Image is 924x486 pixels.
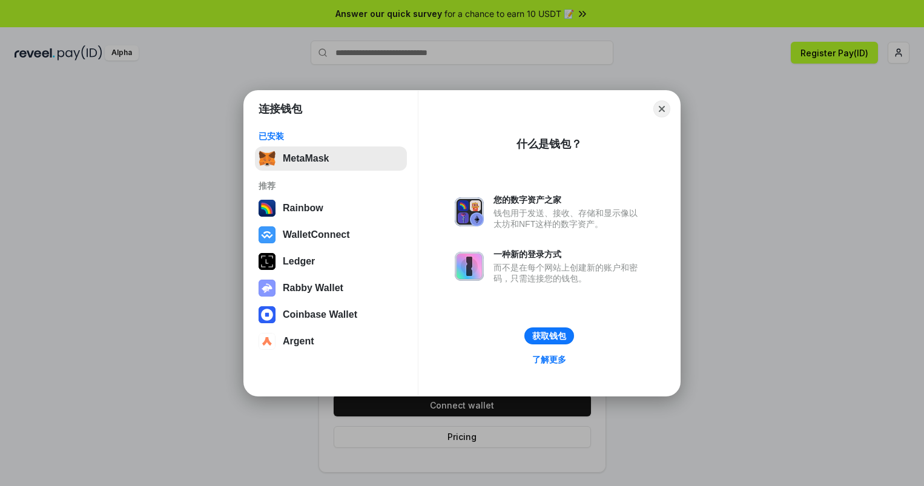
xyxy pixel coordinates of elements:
div: 而不是在每个网站上创建新的账户和密码，只需连接您的钱包。 [493,262,644,284]
div: Ledger [283,256,315,267]
div: 获取钱包 [532,330,566,341]
a: 了解更多 [525,352,573,367]
button: Rabby Wallet [255,276,407,300]
button: WalletConnect [255,223,407,247]
img: svg+xml,%3Csvg%20width%3D%2228%22%20height%3D%2228%22%20viewBox%3D%220%200%2028%2028%22%20fill%3D... [259,306,276,323]
img: svg+xml,%3Csvg%20width%3D%22120%22%20height%3D%22120%22%20viewBox%3D%220%200%20120%20120%22%20fil... [259,200,276,217]
img: svg+xml,%3Csvg%20fill%3D%22none%22%20height%3D%2233%22%20viewBox%3D%220%200%2035%2033%22%20width%... [259,150,276,167]
div: Rainbow [283,203,323,214]
button: Close [653,100,670,117]
img: svg+xml,%3Csvg%20xmlns%3D%22http%3A%2F%2Fwww.w3.org%2F2000%2Fsvg%22%20fill%3D%22none%22%20viewBox... [455,252,484,281]
img: svg+xml,%3Csvg%20width%3D%2228%22%20height%3D%2228%22%20viewBox%3D%220%200%2028%2028%22%20fill%3D... [259,226,276,243]
div: 推荐 [259,180,403,191]
button: MetaMask [255,146,407,171]
div: Argent [283,336,314,347]
button: Ledger [255,249,407,274]
img: svg+xml,%3Csvg%20width%3D%2228%22%20height%3D%2228%22%20viewBox%3D%220%200%2028%2028%22%20fill%3D... [259,333,276,350]
img: svg+xml,%3Csvg%20xmlns%3D%22http%3A%2F%2Fwww.w3.org%2F2000%2Fsvg%22%20fill%3D%22none%22%20viewBox... [259,280,276,297]
div: 了解更多 [532,354,566,365]
img: svg+xml,%3Csvg%20xmlns%3D%22http%3A%2F%2Fwww.w3.org%2F2000%2Fsvg%22%20fill%3D%22none%22%20viewBox... [455,197,484,226]
div: 什么是钱包？ [516,137,582,151]
div: Rabby Wallet [283,283,343,294]
button: Argent [255,329,407,353]
div: WalletConnect [283,229,350,240]
div: 钱包用于发送、接收、存储和显示像以太坊和NFT这样的数字资产。 [493,208,644,229]
div: Coinbase Wallet [283,309,357,320]
div: 一种新的登录方式 [493,249,644,260]
img: svg+xml,%3Csvg%20xmlns%3D%22http%3A%2F%2Fwww.w3.org%2F2000%2Fsvg%22%20width%3D%2228%22%20height%3... [259,253,276,270]
button: Coinbase Wallet [255,303,407,327]
div: 您的数字资产之家 [493,194,644,205]
button: Rainbow [255,196,407,220]
div: 已安装 [259,131,403,142]
button: 获取钱包 [524,327,574,344]
h1: 连接钱包 [259,102,302,116]
div: MetaMask [283,153,329,164]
